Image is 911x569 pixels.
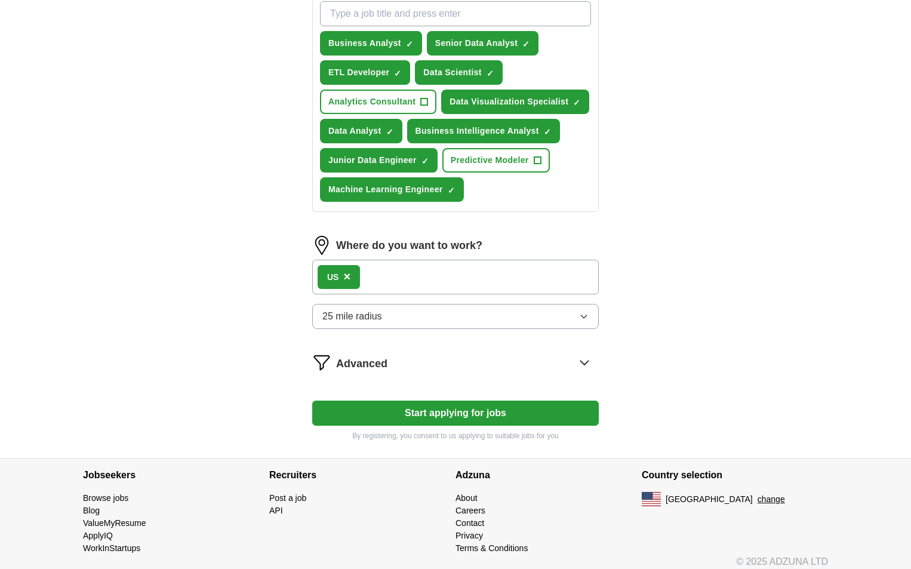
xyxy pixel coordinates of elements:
[455,518,484,528] a: Contact
[343,270,350,283] span: ×
[312,401,599,426] button: Start applying for jobs
[455,493,478,503] a: About
[487,69,494,78] span: ✓
[642,492,661,506] img: US flag
[435,37,518,50] span: Senior Data Analyst
[320,60,410,85] button: ETL Developer✓
[312,353,331,372] img: filter
[394,69,401,78] span: ✓
[328,125,381,137] span: Data Analyst
[666,493,753,506] span: [GEOGRAPHIC_DATA]
[83,518,146,528] a: ValueMyResume
[758,493,785,506] button: change
[312,304,599,329] button: 25 mile radius
[320,90,436,114] button: Analytics Consultant
[83,493,128,503] a: Browse jobs
[427,31,538,56] button: Senior Data Analyst✓
[312,236,331,255] img: location.png
[322,309,382,324] span: 25 mile radius
[312,430,599,441] p: By registering, you consent to us applying to suitable jobs for you
[327,272,338,282] strong: US
[642,459,828,492] h4: Country selection
[328,183,443,196] span: Machine Learning Engineer
[269,506,283,515] a: API
[407,119,560,143] button: Business Intelligence Analyst✓
[343,268,350,286] button: ×
[423,66,482,79] span: Data Scientist
[415,60,503,85] button: Data Scientist✓
[83,506,100,515] a: Blog
[328,154,417,167] span: Junior Data Engineer
[320,1,591,26] input: Type a job title and press enter
[455,506,485,515] a: Careers
[336,238,482,254] label: Where do you want to work?
[455,531,483,540] a: Privacy
[328,37,401,50] span: Business Analyst
[455,543,528,553] a: Terms & Conditions
[573,98,580,107] span: ✓
[83,531,113,540] a: ApplyIQ
[522,39,530,49] span: ✓
[416,125,539,137] span: Business Intelligence Analyst
[269,493,306,503] a: Post a job
[442,148,550,173] button: Predictive Modeler
[320,148,438,173] button: Junior Data Engineer✓
[451,154,529,167] span: Predictive Modeler
[83,543,140,553] a: WorkInStartups
[421,156,429,166] span: ✓
[450,96,568,108] span: Data Visualization Specialist
[386,127,393,137] span: ✓
[328,66,389,79] span: ETL Developer
[320,177,464,202] button: Machine Learning Engineer✓
[448,186,455,195] span: ✓
[320,119,402,143] button: Data Analyst✓
[328,96,416,108] span: Analytics Consultant
[441,90,589,114] button: Data Visualization Specialist✓
[406,39,413,49] span: ✓
[320,31,422,56] button: Business Analyst✓
[544,127,551,137] span: ✓
[336,356,387,372] span: Advanced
